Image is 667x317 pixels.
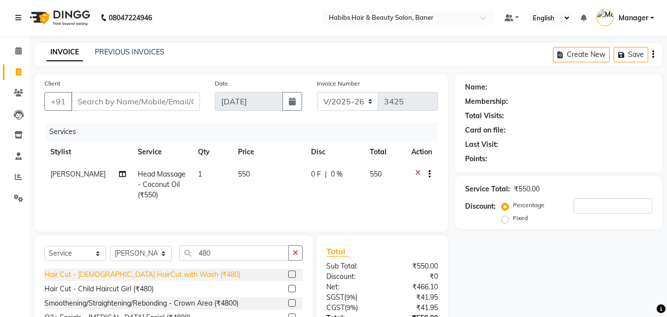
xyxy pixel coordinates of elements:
input: Search or Scan [179,245,289,261]
div: Discount: [319,272,382,282]
th: Disc [305,141,364,163]
div: ( ) [319,292,382,303]
label: Fixed [513,214,528,223]
div: Total Visits: [465,111,504,121]
label: Invoice Number [317,79,360,88]
span: 550 [238,170,250,179]
div: ( ) [319,303,382,313]
div: Hair Cut - [DEMOGRAPHIC_DATA] HairCut with Wash (₹480) [44,270,240,280]
div: Hair Cut - Child Haircut Girl (₹480) [44,284,154,294]
th: Price [232,141,305,163]
span: 1 [198,170,202,179]
b: 08047224946 [109,4,152,32]
label: Percentage [513,201,545,210]
span: Total [326,246,349,257]
div: Discount: [465,201,496,212]
div: Net: [319,282,382,292]
div: Name: [465,82,487,92]
span: 0 % [331,169,343,180]
label: Client [44,79,60,88]
div: ₹466.10 [382,282,445,292]
span: 9% [346,293,355,301]
span: Manager [619,13,648,23]
div: Services [45,123,445,141]
span: 9% [347,304,356,312]
div: Membership: [465,96,508,107]
div: Last Visit: [465,139,498,150]
span: | [325,169,327,180]
span: CGST [326,303,345,312]
th: Stylist [44,141,132,163]
a: INVOICE [46,44,83,61]
span: [PERSON_NAME] [50,170,106,179]
div: ₹41.95 [382,292,445,303]
th: Service [132,141,192,163]
div: Smoothening/Straightening/Rebonding - Crown Area (₹4800) [44,298,238,309]
th: Action [405,141,438,163]
span: SGST [326,293,344,302]
div: Card on file: [465,125,506,136]
span: 550 [370,170,382,179]
span: 0 F [311,169,321,180]
a: PREVIOUS INVOICES [95,47,164,56]
input: Search by Name/Mobile/Email/Code [71,92,200,111]
img: logo [25,4,93,32]
div: Service Total: [465,184,510,194]
div: ₹41.95 [382,303,445,313]
div: ₹550.00 [514,184,540,194]
button: +91 [44,92,72,111]
span: Head Massage - Coconut Oil (₹550) [138,170,186,199]
div: Sub Total: [319,261,382,272]
label: Date [215,79,228,88]
div: ₹0 [382,272,445,282]
button: Create New [553,47,610,62]
div: Points: [465,154,487,164]
th: Qty [192,141,232,163]
button: Save [614,47,648,62]
img: Manager [596,9,614,26]
th: Total [364,141,406,163]
div: ₹550.00 [382,261,445,272]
